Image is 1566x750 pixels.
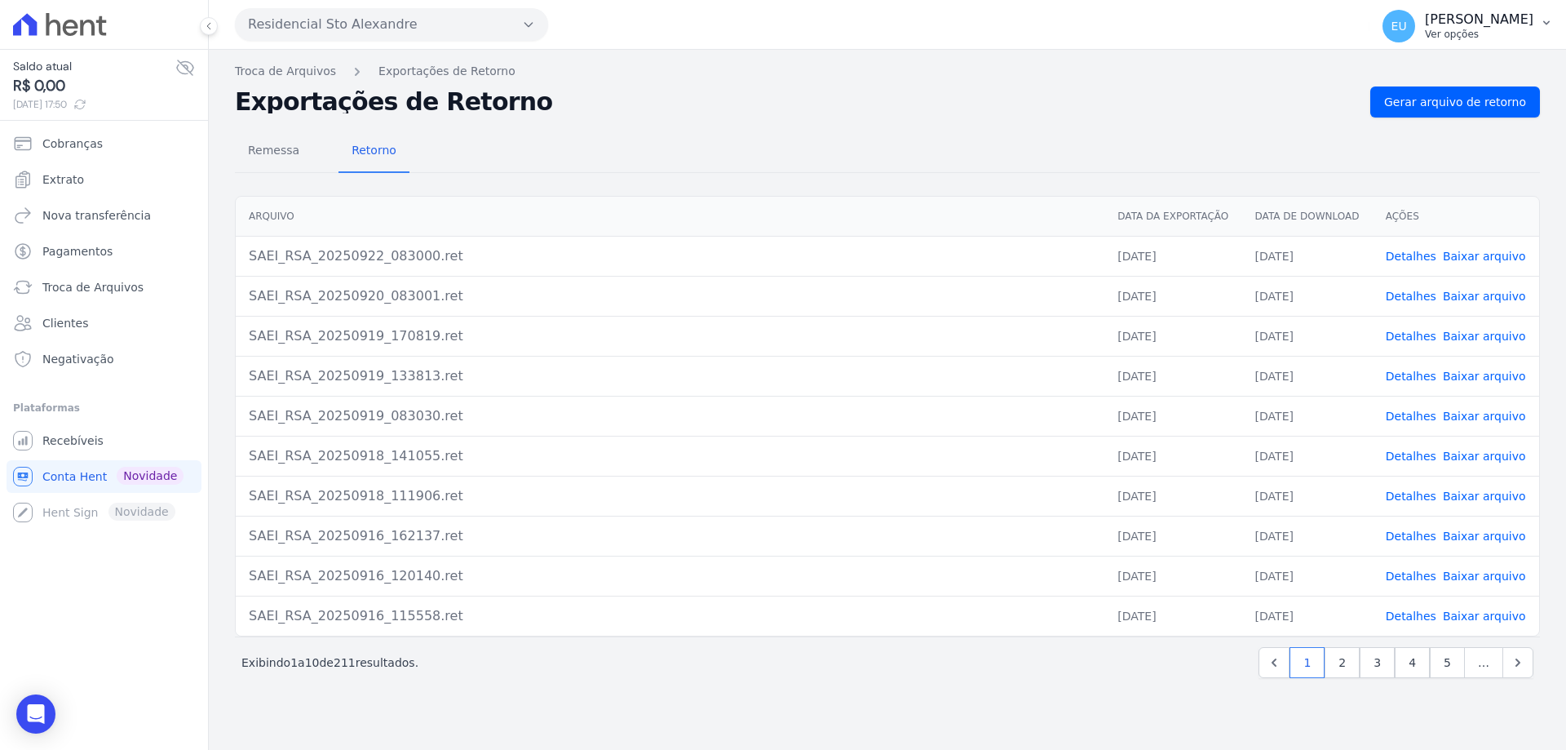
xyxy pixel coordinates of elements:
a: Detalhes [1386,290,1436,303]
a: Nova transferência [7,199,201,232]
a: Baixar arquivo [1443,570,1526,583]
th: Data da Exportação [1104,197,1241,237]
td: [DATE] [1104,476,1241,516]
a: Pagamentos [7,235,201,268]
a: Baixar arquivo [1443,450,1526,463]
td: [DATE] [1242,236,1373,276]
a: 1 [1290,647,1325,678]
a: Baixar arquivo [1443,530,1526,543]
div: SAEI_RSA_20250919_083030.ret [249,406,1091,426]
span: Extrato [42,171,84,188]
a: Detalhes [1386,450,1436,463]
div: Open Intercom Messenger [16,695,55,734]
div: SAEI_RSA_20250919_170819.ret [249,326,1091,346]
th: Data de Download [1242,197,1373,237]
a: Exportações de Retorno [378,63,515,80]
span: Novidade [117,467,184,485]
a: Troca de Arquivos [7,271,201,304]
td: [DATE] [1242,396,1373,436]
span: Negativação [42,351,114,367]
span: 1 [290,656,298,669]
span: … [1464,647,1503,678]
a: Extrato [7,163,201,196]
td: [DATE] [1242,316,1373,356]
td: [DATE] [1242,356,1373,396]
a: Baixar arquivo [1443,330,1526,343]
a: Negativação [7,343,201,375]
div: SAEI_RSA_20250920_083001.ret [249,286,1091,306]
span: Clientes [42,315,88,331]
div: SAEI_RSA_20250916_115558.ret [249,606,1091,626]
a: Remessa [235,131,312,173]
div: SAEI_RSA_20250918_111906.ret [249,486,1091,506]
nav: Breadcrumb [235,63,1540,80]
h2: Exportações de Retorno [235,91,1357,113]
td: [DATE] [1242,516,1373,556]
td: [DATE] [1104,396,1241,436]
span: Nova transferência [42,207,151,224]
button: Residencial Sto Alexandre [235,8,548,41]
td: [DATE] [1242,436,1373,476]
a: 4 [1395,647,1430,678]
th: Ações [1373,197,1539,237]
td: [DATE] [1104,316,1241,356]
a: Baixar arquivo [1443,610,1526,623]
td: [DATE] [1104,596,1241,636]
span: Pagamentos [42,243,113,260]
td: [DATE] [1242,556,1373,596]
div: SAEI_RSA_20250916_162137.ret [249,526,1091,546]
td: [DATE] [1104,556,1241,596]
a: Detalhes [1386,490,1436,503]
td: [DATE] [1242,596,1373,636]
a: Retorno [338,131,409,173]
nav: Sidebar [13,127,195,529]
a: Detalhes [1386,370,1436,383]
span: Troca de Arquivos [42,279,144,295]
span: Recebíveis [42,433,104,449]
span: Cobranças [42,135,103,152]
span: Conta Hent [42,468,107,485]
span: Retorno [342,134,406,166]
a: Detalhes [1386,610,1436,623]
th: Arquivo [236,197,1104,237]
a: Detalhes [1386,410,1436,423]
td: [DATE] [1104,236,1241,276]
p: Exibindo a de resultados. [241,655,418,671]
span: [DATE] 17:50 [13,97,175,112]
button: EU [PERSON_NAME] Ver opções [1369,3,1566,49]
span: R$ 0,00 [13,75,175,97]
p: [PERSON_NAME] [1425,11,1533,28]
a: Recebíveis [7,424,201,457]
div: SAEI_RSA_20250922_083000.ret [249,246,1091,266]
a: 2 [1325,647,1360,678]
td: [DATE] [1104,436,1241,476]
div: SAEI_RSA_20250918_141055.ret [249,446,1091,466]
a: Gerar arquivo de retorno [1370,87,1540,118]
td: [DATE] [1242,476,1373,516]
div: Plataformas [13,398,195,418]
td: [DATE] [1104,356,1241,396]
a: 5 [1430,647,1465,678]
span: 211 [334,656,356,669]
a: Baixar arquivo [1443,290,1526,303]
a: Detalhes [1386,250,1436,263]
a: Troca de Arquivos [235,63,336,80]
a: Baixar arquivo [1443,410,1526,423]
a: 3 [1360,647,1395,678]
a: Baixar arquivo [1443,250,1526,263]
span: Remessa [238,134,309,166]
a: Detalhes [1386,330,1436,343]
div: SAEI_RSA_20250919_133813.ret [249,366,1091,386]
a: Detalhes [1386,530,1436,543]
span: Gerar arquivo de retorno [1384,94,1526,110]
a: Cobranças [7,127,201,160]
a: Conta Hent Novidade [7,460,201,493]
a: Next [1502,647,1533,678]
a: Clientes [7,307,201,339]
span: 10 [305,656,320,669]
a: Detalhes [1386,570,1436,583]
span: Saldo atual [13,58,175,75]
a: Baixar arquivo [1443,370,1526,383]
a: Previous [1259,647,1290,678]
td: [DATE] [1104,516,1241,556]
